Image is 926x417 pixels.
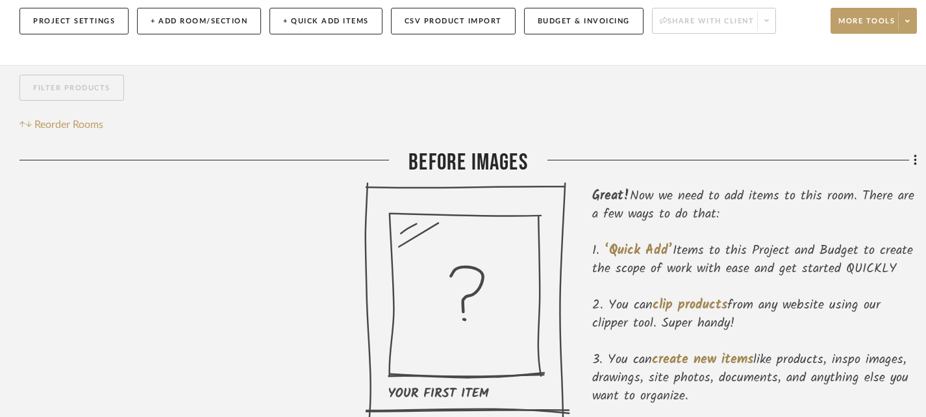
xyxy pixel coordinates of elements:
[524,8,644,34] button: Budget & Invoicing
[592,296,917,333] li: You can from any website using our clipper tool. Super handy!
[19,117,103,133] button: Reorder Rooms
[838,16,895,36] span: More tools
[19,8,129,34] button: Project Settings
[19,75,124,101] button: Filter Products
[831,8,917,34] button: More tools
[592,240,913,279] span: Items to this Project and Budget to create the scope of work with ease and get started QUICKLY
[605,240,673,261] span: ‘Quick Add’
[34,117,103,133] span: Reorder Rooms
[592,186,630,207] span: Great!
[592,187,917,223] div: Now we need to add items to this room. There are a few ways to do that:
[652,349,753,370] span: create new items
[592,351,917,405] li: You can like products, inspo images, drawings, site photos, documents, and anything else you want...
[137,8,261,34] button: + Add Room/Section
[269,8,382,34] button: + Quick Add Items
[660,16,755,36] span: Share with client
[652,8,777,34] button: Share with client
[391,8,516,34] button: CSV Product Import
[653,295,727,316] span: clip products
